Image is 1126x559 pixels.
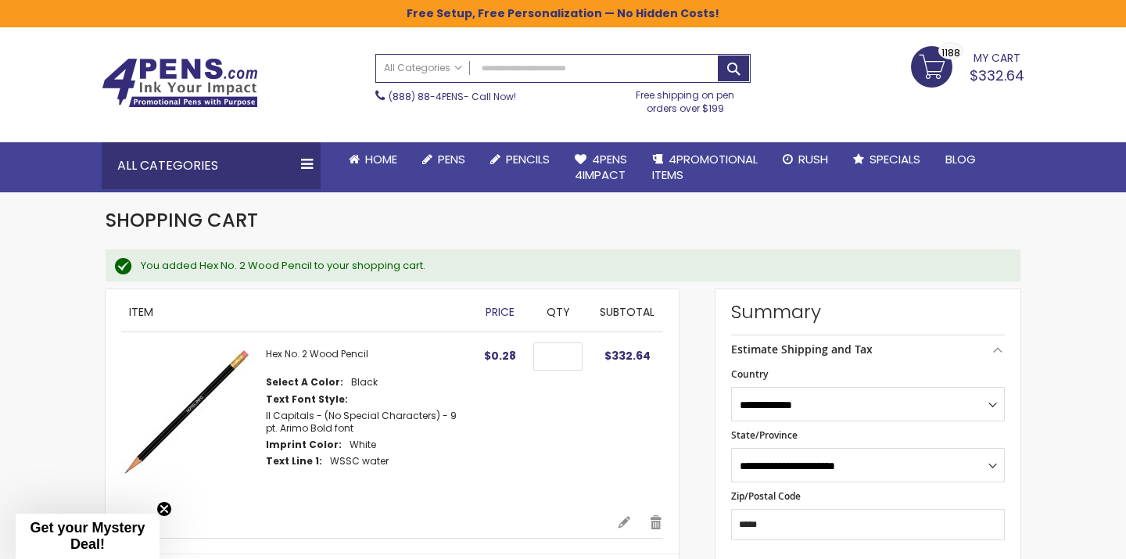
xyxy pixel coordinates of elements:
a: All Categories [376,55,470,81]
a: Home [336,142,410,177]
span: Rush [798,151,828,167]
span: - Call Now! [389,90,516,103]
dd: WSSC water [330,455,389,468]
strong: Summary [731,299,1005,324]
span: Specials [870,151,920,167]
span: 4Pens 4impact [575,151,627,183]
span: Qty [547,304,570,320]
span: Subtotal [600,304,654,320]
div: All Categories [102,142,321,189]
span: Pens [438,151,465,167]
span: $0.28 [484,348,516,364]
dd: White [350,439,376,451]
div: Get your Mystery Deal!Close teaser [16,514,160,559]
div: You added Hex No. 2 Wood Pencil to your shopping cart. [141,259,1005,273]
strong: Estimate Shipping and Tax [731,342,873,357]
span: Home [365,151,397,167]
a: 4PROMOTIONALITEMS [640,142,770,193]
a: (888) 88-4PENS [389,90,464,103]
dt: Imprint Color [266,439,342,451]
span: Shopping Cart [106,207,258,233]
a: Specials [841,142,933,177]
a: 4Pens4impact [562,142,640,193]
img: 4Pens Custom Pens and Promotional Products [102,58,258,108]
span: Zip/Postal Code [731,489,801,503]
span: Item [129,304,153,320]
button: Close teaser [156,501,172,517]
span: 1188 [941,45,960,60]
span: Price [486,304,515,320]
dt: Text Font Style [266,393,348,406]
div: Free shipping on pen orders over $199 [620,83,751,114]
a: Pens [410,142,478,177]
span: $332.64 [604,348,651,364]
span: 4PROMOTIONAL ITEMS [652,151,758,183]
a: Pencils [478,142,562,177]
iframe: Google Customer Reviews [997,517,1126,559]
a: Rush [770,142,841,177]
span: Pencils [506,151,550,167]
span: State/Province [731,428,798,442]
span: Country [731,367,768,381]
span: Blog [945,151,976,167]
a: Blog [933,142,988,177]
a: Hex No. 2 Wood Pencil-Black [121,348,266,499]
img: Hex No. 2 Wood Pencil-Black [121,348,250,477]
span: $332.64 [970,66,1024,85]
a: Hex No. 2 Wood Pencil [266,347,368,360]
dt: Text Line 1 [266,455,322,468]
a: $332.64 1188 [911,46,1024,85]
dd: Black [351,376,378,389]
dt: Select A Color [266,376,343,389]
span: Get your Mystery Deal! [30,520,145,552]
dd: ll Capitals - (No Special Characters) - 9 pt. Arimo Bold font [266,410,469,435]
span: All Categories [384,62,462,74]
